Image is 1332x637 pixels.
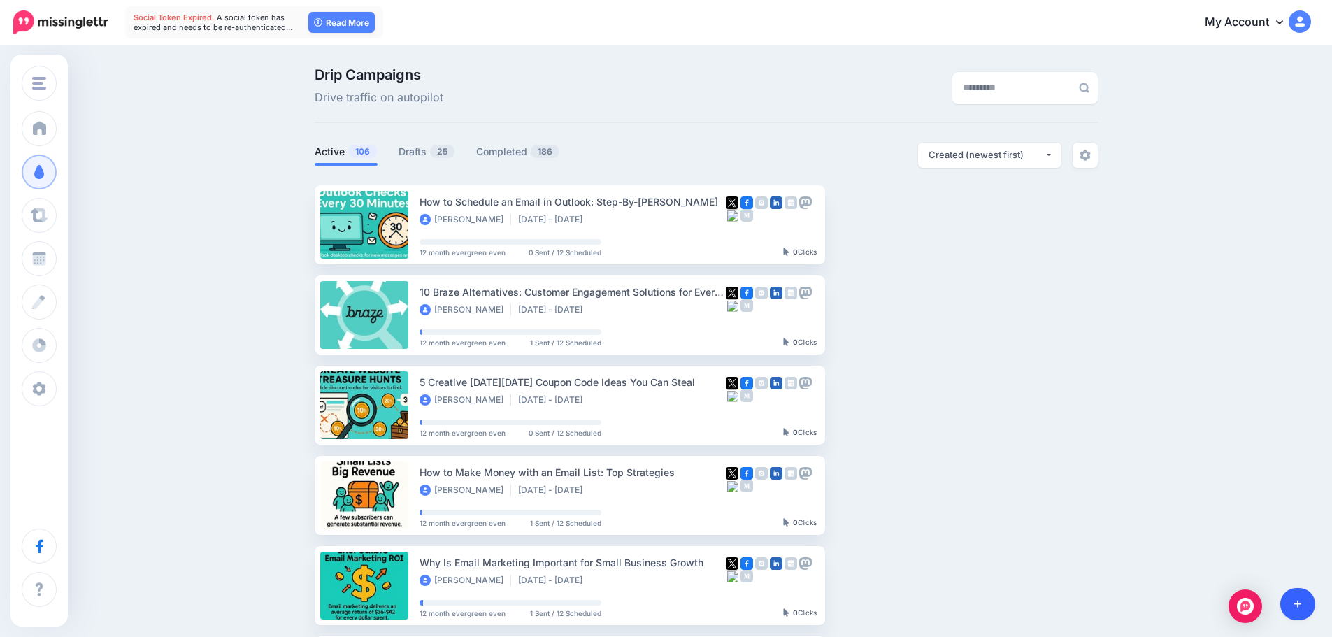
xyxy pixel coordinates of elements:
span: Social Token Expired. [134,13,215,22]
span: 0 Sent / 12 Scheduled [529,249,601,256]
li: [PERSON_NAME] [420,304,511,315]
a: Completed186 [476,143,560,160]
img: instagram-grey-square.png [755,467,768,480]
span: 12 month evergreen even [420,429,506,436]
span: 1 Sent / 12 Scheduled [530,610,601,617]
li: [PERSON_NAME] [420,214,511,225]
img: search-grey-6.png [1079,83,1089,93]
span: 186 [531,145,559,158]
img: linkedin-square.png [770,377,782,389]
img: mastodon-grey-square.png [799,467,812,480]
img: pointer-grey-darker.png [783,338,789,346]
img: google_business-grey-square.png [785,377,797,389]
b: 0 [793,518,798,527]
img: instagram-grey-square.png [755,287,768,299]
img: medium-grey-square.png [740,389,753,402]
img: google_business-grey-square.png [785,467,797,480]
img: twitter-square.png [726,467,738,480]
span: 106 [348,145,377,158]
img: facebook-square.png [740,557,753,570]
span: 12 month evergreen even [420,610,506,617]
img: pointer-grey-darker.png [783,608,789,617]
img: twitter-square.png [726,377,738,389]
img: bluesky-grey-square.png [726,389,738,402]
img: twitter-square.png [726,557,738,570]
b: 0 [793,248,798,256]
img: linkedin-square.png [770,287,782,299]
div: 5 Creative [DATE][DATE] Coupon Code Ideas You Can Steal [420,374,726,390]
img: instagram-grey-square.png [755,377,768,389]
span: 12 month evergreen even [420,339,506,346]
img: mastodon-grey-square.png [799,287,812,299]
a: My Account [1191,6,1311,40]
div: Clicks [783,609,817,617]
span: A social token has expired and needs to be re-authenticated… [134,13,293,32]
img: pointer-grey-darker.png [783,248,789,256]
img: facebook-square.png [740,196,753,209]
img: facebook-square.png [740,377,753,389]
img: bluesky-grey-square.png [726,209,738,222]
b: 0 [793,608,798,617]
img: Missinglettr [13,10,108,34]
img: mastodon-grey-square.png [799,377,812,389]
button: Created (newest first) [918,143,1061,168]
div: Clicks [783,248,817,257]
li: [DATE] - [DATE] [518,485,589,496]
img: facebook-square.png [740,287,753,299]
div: How to Make Money with an Email List: Top Strategies [420,464,726,480]
img: twitter-square.png [726,287,738,299]
img: pointer-grey-darker.png [783,518,789,527]
div: Clicks [783,429,817,437]
div: 10 Braze Alternatives: Customer Engagement Solutions for Every Business Need [420,284,726,300]
img: medium-grey-square.png [740,209,753,222]
img: medium-grey-square.png [740,480,753,492]
b: 0 [793,428,798,436]
img: google_business-grey-square.png [785,287,797,299]
span: 1 Sent / 12 Scheduled [530,520,601,527]
img: google_business-grey-square.png [785,196,797,209]
div: Clicks [783,519,817,527]
img: linkedin-square.png [770,557,782,570]
span: Drip Campaigns [315,68,443,82]
li: [PERSON_NAME] [420,394,511,406]
img: settings-grey.png [1080,150,1091,161]
div: How to Schedule an Email in Outlook: Step-By-[PERSON_NAME] [420,194,726,210]
img: bluesky-grey-square.png [726,480,738,492]
img: linkedin-square.png [770,467,782,480]
img: mastodon-grey-square.png [799,557,812,570]
img: bluesky-grey-square.png [726,570,738,582]
li: [DATE] - [DATE] [518,214,589,225]
span: 12 month evergreen even [420,520,506,527]
div: Open Intercom Messenger [1229,589,1262,623]
img: instagram-grey-square.png [755,196,768,209]
img: instagram-grey-square.png [755,557,768,570]
img: linkedin-square.png [770,196,782,209]
li: [PERSON_NAME] [420,575,511,586]
a: Active106 [315,143,378,160]
a: Read More [308,12,375,33]
img: menu.png [32,77,46,90]
div: Clicks [783,338,817,347]
span: Drive traffic on autopilot [315,89,443,107]
a: Drafts25 [399,143,455,160]
span: 25 [430,145,454,158]
li: [PERSON_NAME] [420,485,511,496]
img: pointer-grey-darker.png [783,428,789,436]
img: twitter-square.png [726,196,738,209]
img: medium-grey-square.png [740,299,753,312]
li: [DATE] - [DATE] [518,304,589,315]
div: Why Is Email Marketing Important for Small Business Growth [420,554,726,571]
img: mastodon-grey-square.png [799,196,812,209]
img: google_business-grey-square.png [785,557,797,570]
img: bluesky-grey-square.png [726,299,738,312]
span: 1 Sent / 12 Scheduled [530,339,601,346]
img: facebook-square.png [740,467,753,480]
b: 0 [793,338,798,346]
span: 0 Sent / 12 Scheduled [529,429,601,436]
img: medium-grey-square.png [740,570,753,582]
li: [DATE] - [DATE] [518,575,589,586]
li: [DATE] - [DATE] [518,394,589,406]
span: 12 month evergreen even [420,249,506,256]
div: Created (newest first) [929,148,1045,162]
